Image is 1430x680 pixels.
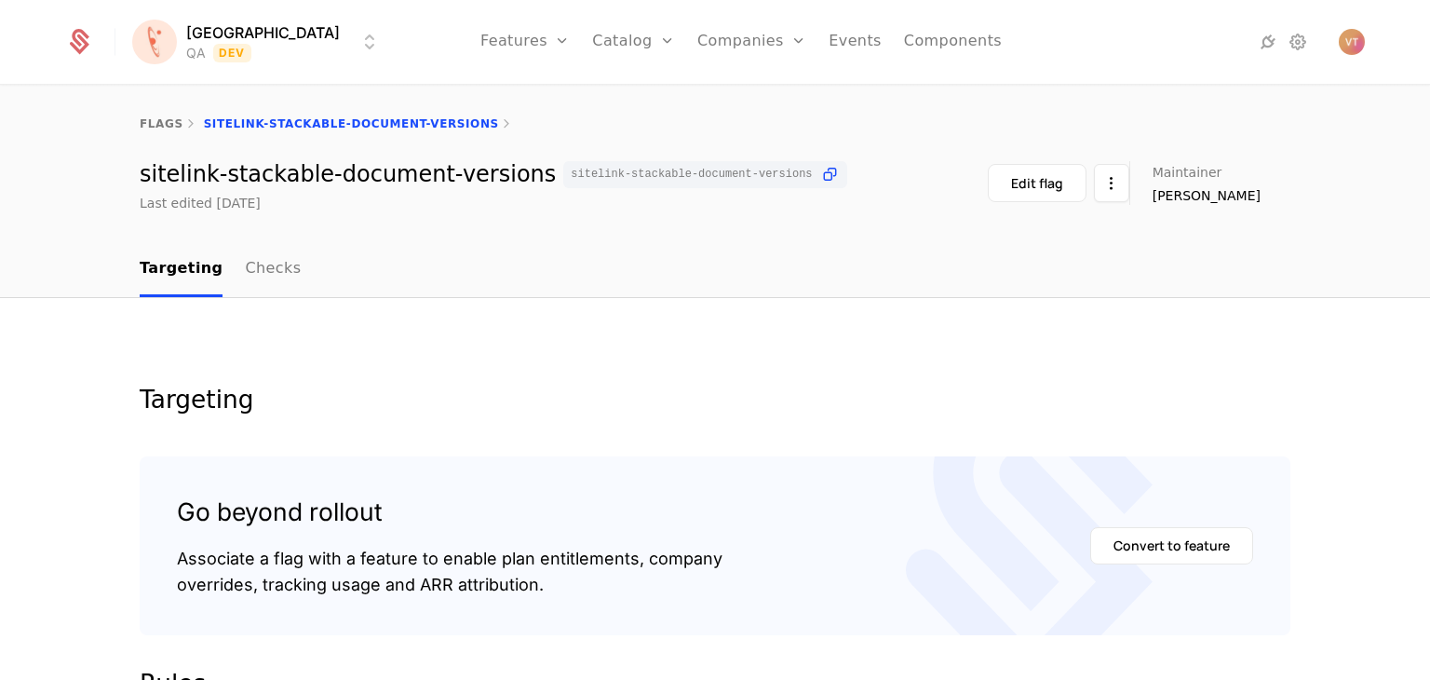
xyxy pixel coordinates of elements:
[1153,186,1261,205] span: [PERSON_NAME]
[140,117,183,130] a: flags
[140,194,261,212] div: Last edited [DATE]
[245,242,301,297] a: Checks
[177,494,722,531] div: Go beyond rollout
[186,21,340,44] span: [GEOGRAPHIC_DATA]
[1339,29,1365,55] button: Open user button
[140,242,223,297] a: Targeting
[1011,174,1063,193] div: Edit flag
[186,44,206,62] div: QA
[1339,29,1365,55] img: Vlada Todorovic
[1094,164,1129,202] button: Select action
[177,546,722,598] div: Associate a flag with a feature to enable plan entitlements, company overrides, tracking usage an...
[138,21,381,62] button: Select environment
[213,44,251,62] span: Dev
[1153,166,1222,179] span: Maintainer
[988,164,1086,202] button: Edit flag
[132,20,177,64] img: Florence
[140,242,1290,297] nav: Main
[140,242,301,297] ul: Choose Sub Page
[1257,31,1279,53] a: Integrations
[140,388,1290,412] div: Targeting
[1090,527,1253,564] button: Convert to feature
[1287,31,1309,53] a: Settings
[571,169,812,180] span: sitelink-stackable-document-versions
[140,161,847,188] div: sitelink-stackable-document-versions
